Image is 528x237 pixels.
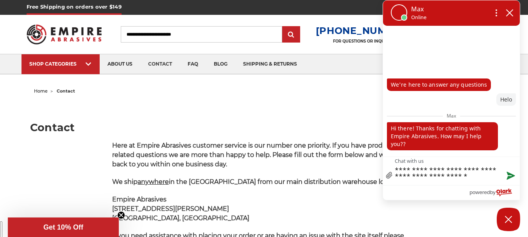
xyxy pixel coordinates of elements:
[112,205,249,222] strong: [STREET_ADDRESS][PERSON_NAME] [GEOGRAPHIC_DATA], [GEOGRAPHIC_DATA]
[112,196,166,203] span: Empire Abrasives
[112,178,411,185] span: We ship in the [GEOGRAPHIC_DATA] from our main distribution warehouse located at:
[117,211,125,219] button: Close teaser
[383,166,396,185] a: file upload
[489,6,503,20] button: Open chat options menu
[180,54,206,74] a: faq
[8,217,119,237] div: Get 10% OffClose teaser
[316,39,412,44] p: FOR QUESTIONS OR INQUIRIES
[503,7,516,19] button: close chatbox
[469,185,520,200] a: Powered by Olark
[411,4,426,14] p: Max
[27,20,102,49] img: Empire Abrasives
[138,178,169,185] span: anywhere
[283,27,299,43] input: Submit
[469,187,490,197] span: powered
[43,223,83,231] span: Get 10% Off
[112,142,413,168] span: Here at Empire Abrasives customer service is our number one priority. If you have product related...
[383,26,520,157] div: chat
[316,25,412,36] a: [PHONE_NUMBER]
[387,122,498,150] p: Hi there! Thanks for chatting with Empire Abrasives. How may I help you??
[235,54,305,74] a: shipping & returns
[387,78,491,91] p: We're here to answer any questions
[500,167,520,185] button: Send message
[490,187,496,197] span: by
[497,208,520,231] button: Close Chatbox
[29,61,92,67] div: SHOP CATEGORIES
[395,158,424,164] label: Chat with us
[411,14,426,21] p: Online
[100,54,140,74] a: about us
[34,88,48,94] a: home
[140,54,180,74] a: contact
[496,93,516,106] p: Helo
[30,122,498,133] h1: Contact
[443,111,460,121] span: Max
[206,54,235,74] a: blog
[57,88,75,94] span: contact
